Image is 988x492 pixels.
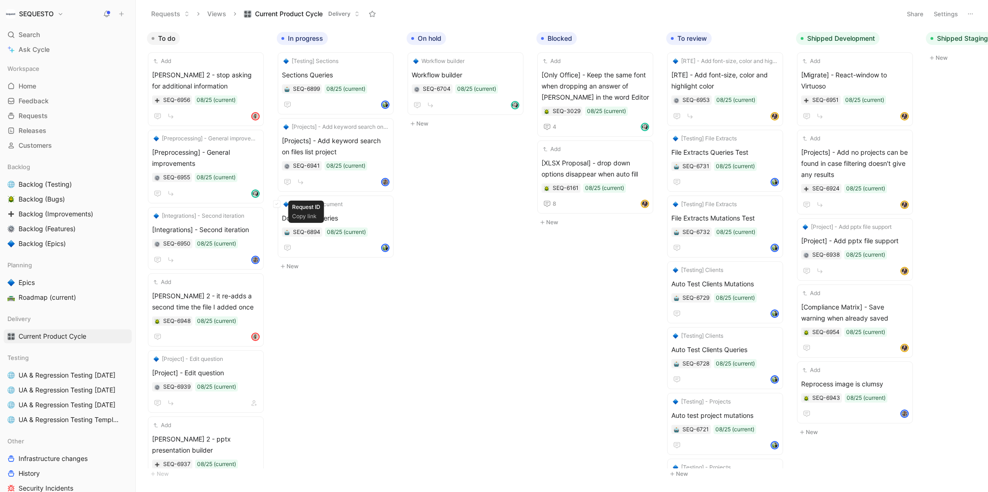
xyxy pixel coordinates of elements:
span: Backlog (Bugs) [19,195,65,204]
button: ⚙️ [803,252,810,258]
img: avatar [252,334,259,340]
img: 🌐 [7,181,15,188]
div: 🤖 [673,360,680,367]
span: [Integrations] - Second iteration [162,211,244,221]
button: 🔷[Testing] Clients [671,265,725,275]
div: 08/25 (current) [197,173,236,182]
button: 🔷[Testing] File Extracts [671,200,738,209]
div: SEQ-6948 [163,316,191,326]
span: Document Queries [282,213,389,224]
span: Shipped Development [807,34,875,43]
button: 🔷 [6,238,17,249]
a: 🔷[Projects] - Add keyword search on files list project[Projects] - Add keyword search on files li... [278,118,394,192]
button: 🔷[Project] - Add pptx file support [801,222,893,232]
span: [PERSON_NAME] 2 - stop asking for additional information [152,69,260,92]
a: Add[XLSX Proposal] - drop down options disappear when auto fill08/25 (current)8avatar [537,140,653,214]
span: [Testing] Document [292,200,343,209]
div: SEQ-6924 [812,184,840,193]
span: 4 [553,124,556,130]
img: avatar [901,268,908,274]
button: Shipped Development [796,32,880,45]
span: Sections Queries [282,69,389,81]
img: ⚙️ [674,98,679,103]
button: 🔷[RTE] - Add font-size, color and highlight color [671,57,779,66]
img: ⚙️ [7,225,15,233]
button: Add [152,57,172,66]
img: avatar [771,376,778,383]
span: [Testing] Sections [292,57,338,66]
div: Backlog🌐Backlog (Testing)🪲Backlog (Bugs)➕Backlog (Improvements)⚙️Backlog (Features)🔷Backlog (Epics) [4,160,132,251]
img: 🛣️ [7,294,15,301]
img: avatar [901,345,908,351]
span: Current Product Cycle [255,9,323,19]
img: 🔷 [803,224,808,230]
img: 🪲 [544,186,549,191]
a: 🔷[Project] - Add pptx file support[Project] - Add pptx file support08/25 (current)avatar [797,218,913,281]
span: Feedback [19,96,49,106]
div: 08/25 (current) [716,293,755,303]
button: 🪲 [803,329,810,335]
button: 🎛️Current Product CycleDelivery [240,7,364,21]
span: [Testing] File Extracts [681,134,737,143]
img: avatar [512,102,518,108]
div: ⚙️ [673,97,680,103]
a: 🔷[Testing] ClientsAuto Test Clients Queries08/25 (current)avatar [667,327,783,389]
button: 🔷[Testing] File Extracts [671,134,738,143]
span: Roadmap (current) [19,293,76,302]
span: Blocked [548,34,572,43]
div: 🪲 [543,108,550,114]
div: SEQ-6938 [812,250,840,259]
span: UA & Regression Testing [DATE] [19,371,115,380]
a: 🔷[Testing] File ExtractsFile Extracts Queries Test08/25 (current)avatar [667,130,783,192]
img: ➕ [803,98,809,103]
span: [Preprocessing] - General improvements [152,147,260,169]
div: 08/25 (current) [326,84,365,94]
div: SEQ-6729 [682,293,709,303]
div: 08/25 (current) [716,227,755,237]
div: SEQ-6953 [682,95,710,105]
img: 🪲 [7,196,15,203]
button: To do [147,32,180,45]
button: To review [666,32,712,45]
span: Workspace [7,64,39,73]
button: 🔷[Testing] Clients [671,331,725,341]
span: Workflow builder [412,69,519,81]
img: 🌐 [7,372,15,379]
span: To do [158,34,175,43]
div: SEQ-6941 [293,161,320,170]
button: 4 [542,121,558,132]
button: 🎛️ [6,331,17,342]
img: 🔷 [673,267,678,273]
a: 🔷Epics [4,276,132,290]
button: 🪲 [6,194,17,205]
button: 🛣️ [6,292,17,303]
img: 🤖 [284,230,290,235]
button: 🔷[Projects] - Add keyword search on files list project [282,122,389,132]
div: 08/25 (current) [457,84,496,94]
a: Ask Cycle [4,43,132,57]
div: 🪲 [543,185,550,191]
img: 🪲 [154,319,160,324]
button: Add [801,289,822,298]
a: 🌐Backlog (Testing) [4,177,132,191]
span: Requests [19,111,48,120]
span: [XLSX Proposal] - drop down options disappear when auto fill [542,158,649,180]
span: [Migrate] - React-window to Virtuoso [801,69,909,92]
button: 🤖 [284,86,290,92]
span: [Preprocessing] - General improvements [162,134,258,143]
a: 🔷[Testing] ClientsAuto Test Clients Mutations08/25 (current)avatar [667,261,783,323]
img: 🔷 [283,124,289,130]
a: 🔷[Testing] DocumentDocument Queries08/25 (current)avatar [278,196,394,258]
a: 🔷[Preprocessing] - General improvements[Preprocessing] - General improvements08/25 (current)avatar [148,130,264,203]
span: [Projects] - Add keyword search on files list project [292,122,388,132]
img: ⚙️ [803,252,809,258]
img: avatar [252,113,259,120]
img: 🪲 [803,330,809,335]
img: 🔷 [673,202,678,207]
span: [Only Office] - Keep the same font when dropping an answer of [PERSON_NAME] in the word Editor [542,69,649,103]
a: ➕Backlog (Improvements) [4,207,132,221]
img: 🤖 [284,87,290,92]
span: Current Product Cycle [19,332,86,341]
span: In progress [288,34,323,43]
